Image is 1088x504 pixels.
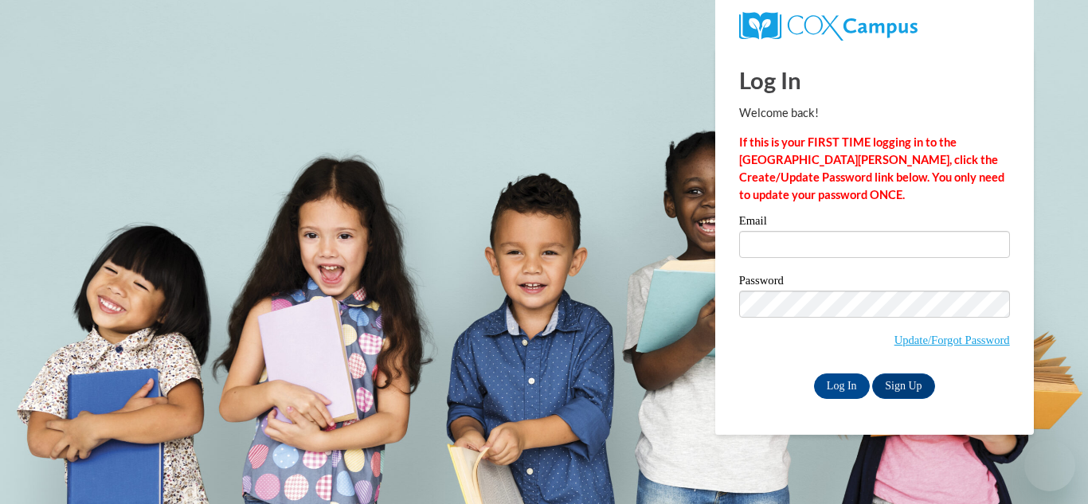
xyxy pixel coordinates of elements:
[739,104,1010,122] p: Welcome back!
[739,12,1010,41] a: COX Campus
[1024,440,1075,491] iframe: Button to launch messaging window
[814,373,870,399] input: Log In
[739,12,918,41] img: COX Campus
[739,275,1010,291] label: Password
[872,373,934,399] a: Sign Up
[739,64,1010,96] h1: Log In
[739,215,1010,231] label: Email
[739,135,1004,201] strong: If this is your FIRST TIME logging in to the [GEOGRAPHIC_DATA][PERSON_NAME], click the Create/Upd...
[894,334,1010,346] a: Update/Forgot Password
